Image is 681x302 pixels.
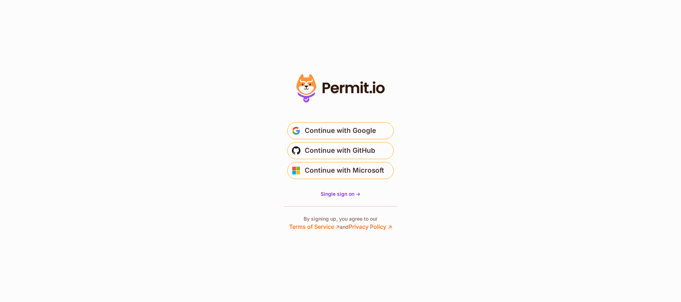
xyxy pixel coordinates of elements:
span: Continue with Microsoft [305,165,384,176]
button: Continue with Google [287,122,394,139]
button: Continue with GitHub [287,142,394,159]
span: Continue with Google [305,125,376,136]
button: Continue with Microsoft [287,162,394,179]
a: Terms of Service ↗ [289,223,340,230]
a: Single sign on -> [321,190,360,198]
span: Continue with GitHub [305,145,375,156]
p: By signing up, you agree to our and [289,215,392,231]
a: Privacy Policy ↗ [349,223,392,230]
